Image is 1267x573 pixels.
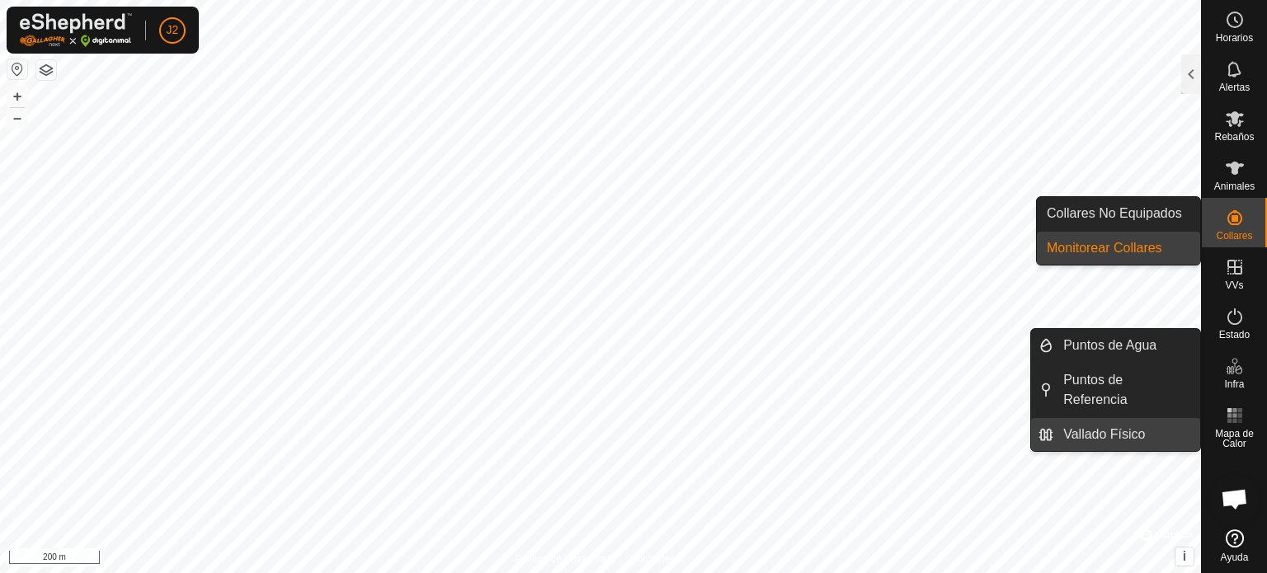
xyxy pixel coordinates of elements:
[1047,204,1182,223] span: Collares No Equipados
[167,21,179,39] span: J2
[1224,379,1244,389] span: Infra
[1037,232,1200,265] a: Monitorear Collares
[1037,197,1200,230] a: Collares No Equipados
[1214,132,1254,142] span: Rebaños
[1225,280,1243,290] span: VVs
[20,13,132,47] img: Logo Gallagher
[7,108,27,128] button: –
[1183,549,1186,563] span: i
[1202,523,1267,569] a: Ayuda
[7,59,27,79] button: Restablecer Mapa
[7,87,27,106] button: +
[1047,238,1162,258] span: Monitorear Collares
[1031,418,1200,451] li: Vallado Físico
[1063,370,1190,410] span: Puntos de Referencia
[1214,181,1255,191] span: Animales
[1175,547,1194,566] button: i
[1216,33,1253,43] span: Horarios
[1210,474,1260,524] a: Chat abierto
[1206,429,1263,449] span: Mapa de Calor
[36,60,56,80] button: Capas del Mapa
[1063,336,1156,355] span: Puntos de Agua
[1219,330,1250,340] span: Estado
[1031,329,1200,362] li: Puntos de Agua
[1031,364,1200,416] li: Puntos de Referencia
[1219,82,1250,92] span: Alertas
[630,552,685,566] a: Contáctenos
[1221,552,1249,562] span: Ayuda
[516,552,610,566] a: Política de Privacidad
[1216,231,1252,241] span: Collares
[1053,364,1200,416] a: Puntos de Referencia
[1053,329,1200,362] a: Puntos de Agua
[1053,418,1200,451] a: Vallado Físico
[1063,425,1145,444] span: Vallado Físico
